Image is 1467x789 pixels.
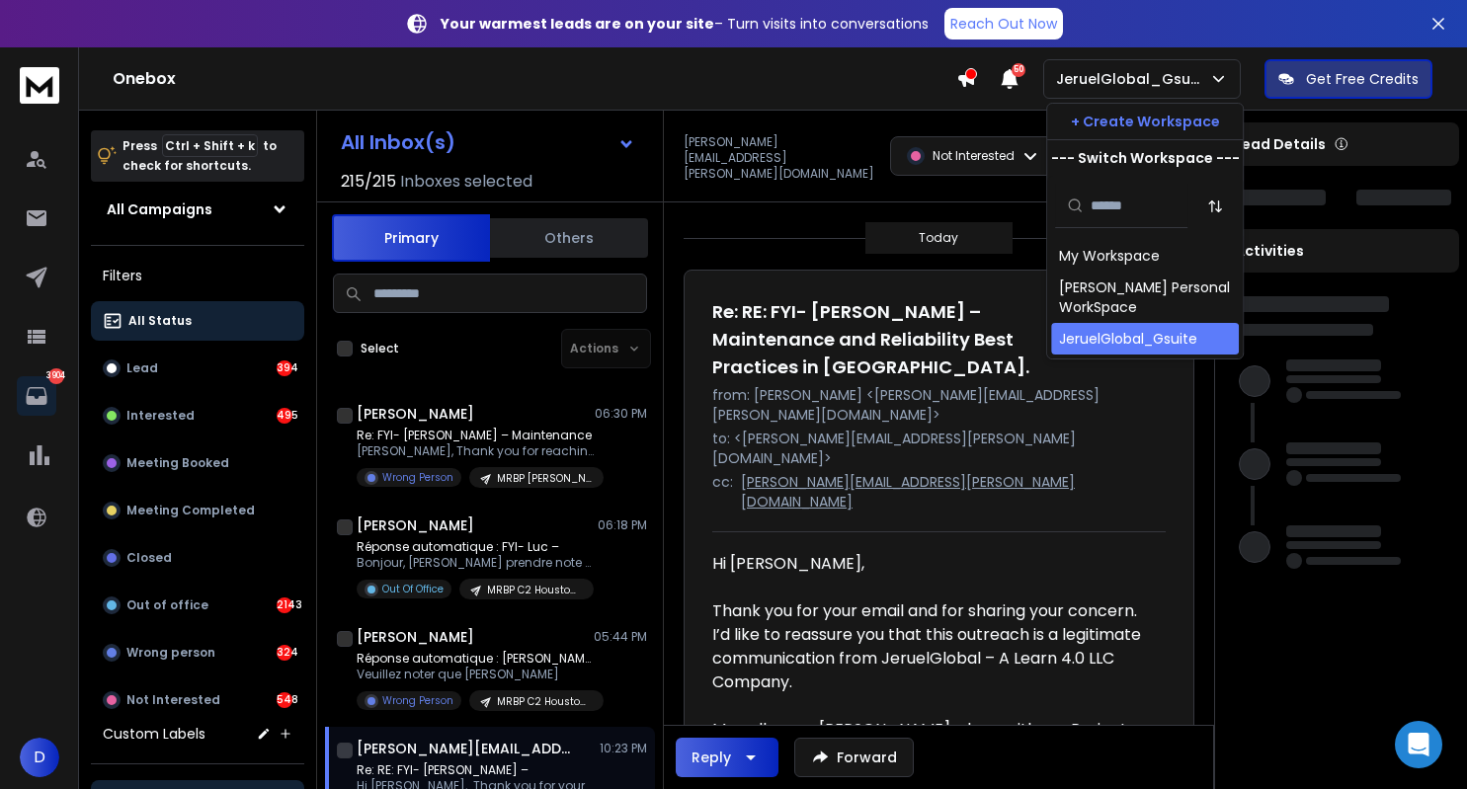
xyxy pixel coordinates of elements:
div: Open Intercom Messenger [1395,721,1442,768]
strong: Your warmest leads are on your site [441,14,714,34]
h3: Inboxes selected [400,170,532,194]
p: Today [919,230,958,246]
button: Meeting Booked [91,443,304,483]
div: Reply [692,748,731,767]
button: All Campaigns [91,190,304,229]
p: from: [PERSON_NAME] <[PERSON_NAME][EMAIL_ADDRESS][PERSON_NAME][DOMAIN_NAME]> [712,385,1166,425]
p: Wrong Person [382,470,453,485]
p: Not Interested [126,692,220,708]
button: Reply [676,738,778,777]
div: [PERSON_NAME] Personal WorkSpace [1059,277,1231,317]
p: Press to check for shortcuts. [122,136,277,176]
button: Not Interested548 [91,680,304,720]
p: Lead Details [1235,134,1326,154]
p: Meeting Booked [126,455,229,471]
p: 06:18 PM [598,517,647,533]
button: Out of office2143 [91,586,304,625]
p: MRBP C2 Houston Re Run [487,583,582,597]
div: 548 [277,692,292,708]
div: Activities [1223,229,1459,273]
button: All Inbox(s) [325,122,651,162]
p: Re: RE: FYI- [PERSON_NAME] – [357,762,594,778]
h1: All Campaigns [107,199,212,219]
h1: [PERSON_NAME][EMAIL_ADDRESS][PERSON_NAME][DOMAIN_NAME] [357,739,574,758]
img: logo [20,67,59,104]
a: Reach Out Now [944,8,1063,39]
p: Reach Out Now [950,14,1057,34]
p: Get Free Credits [1306,69,1419,89]
button: All Status [91,301,304,341]
h3: Custom Labels [103,724,205,744]
p: 06:30 PM [595,406,647,422]
p: Veuillez noter que [PERSON_NAME] [357,667,594,682]
h1: Onebox [113,67,956,91]
p: MRBP [PERSON_NAME] [497,471,592,486]
span: 50 [1012,63,1025,77]
p: Out of office [126,597,208,613]
button: Interested495 [91,396,304,435]
button: Closed [91,538,304,578]
p: Réponse automatique : FYI- Luc – [357,539,594,555]
p: to: <[PERSON_NAME][EMAIL_ADDRESS][PERSON_NAME][DOMAIN_NAME]> [712,429,1166,468]
p: All Status [128,313,192,329]
p: Lead [126,360,158,376]
h1: [PERSON_NAME] [357,515,474,535]
p: JeruelGlobal_Gsuite [1056,69,1209,89]
p: Not Interested [933,148,1015,164]
h1: [PERSON_NAME] [357,627,474,647]
button: D [20,738,59,777]
p: cc: [712,472,733,512]
p: 3904 [48,368,64,384]
button: Lead394 [91,349,304,388]
div: Thank you for your email and for sharing your concern. I’d like to reassure you that this outreac... [712,599,1150,694]
p: Bonjour, [PERSON_NAME] prendre note que [357,555,594,571]
button: + Create Workspace [1047,104,1243,139]
p: MRBP C2 Houston Re Run [497,694,592,709]
button: Forward [794,738,914,777]
p: Wrong person [126,645,215,661]
p: Wrong Person [382,693,453,708]
h1: All Inbox(s) [341,132,455,152]
div: JeruelGlobal_Gsuite [1059,329,1197,349]
button: Primary [332,214,490,262]
button: Wrong person324 [91,633,304,672]
button: Sort by Sort A-Z [1195,187,1235,226]
p: Out Of Office [382,582,444,596]
span: Ctrl + Shift + k [162,134,258,157]
p: – Turn visits into conversations [441,14,929,34]
p: Re: FYI- [PERSON_NAME] – Maintenance [357,428,594,443]
h1: [PERSON_NAME] [357,404,474,424]
p: [PERSON_NAME][EMAIL_ADDRESS][PERSON_NAME][DOMAIN_NAME] [741,472,1166,512]
span: 215 / 215 [341,170,396,194]
button: Get Free Credits [1264,59,1432,99]
div: 495 [277,408,292,424]
p: Réponse automatique : [PERSON_NAME] – [357,651,594,667]
p: Interested [126,408,195,424]
p: 10:23 PM [600,741,647,756]
div: 2143 [277,597,292,613]
a: 3904 [17,376,56,416]
div: Hi [PERSON_NAME], [712,552,1150,576]
h3: Filters [91,262,304,289]
p: --- Switch Workspace --- [1051,148,1240,168]
p: Meeting Completed [126,503,255,518]
div: 394 [277,360,292,376]
button: Others [490,216,648,260]
p: [PERSON_NAME], Thank you for reaching [357,443,594,459]
p: Closed [126,550,172,566]
p: 05:44 PM [594,629,647,645]
div: 324 [277,645,292,661]
button: Meeting Completed [91,491,304,530]
p: + Create Workspace [1071,112,1220,131]
p: [PERSON_NAME][EMAIL_ADDRESS][PERSON_NAME][DOMAIN_NAME] [684,134,878,182]
div: My Workspace [1059,246,1160,266]
h1: Re: RE: FYI- [PERSON_NAME] – Maintenance and Reliability Best Practices in [GEOGRAPHIC_DATA]. [712,298,1035,381]
label: Select [361,341,399,356]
